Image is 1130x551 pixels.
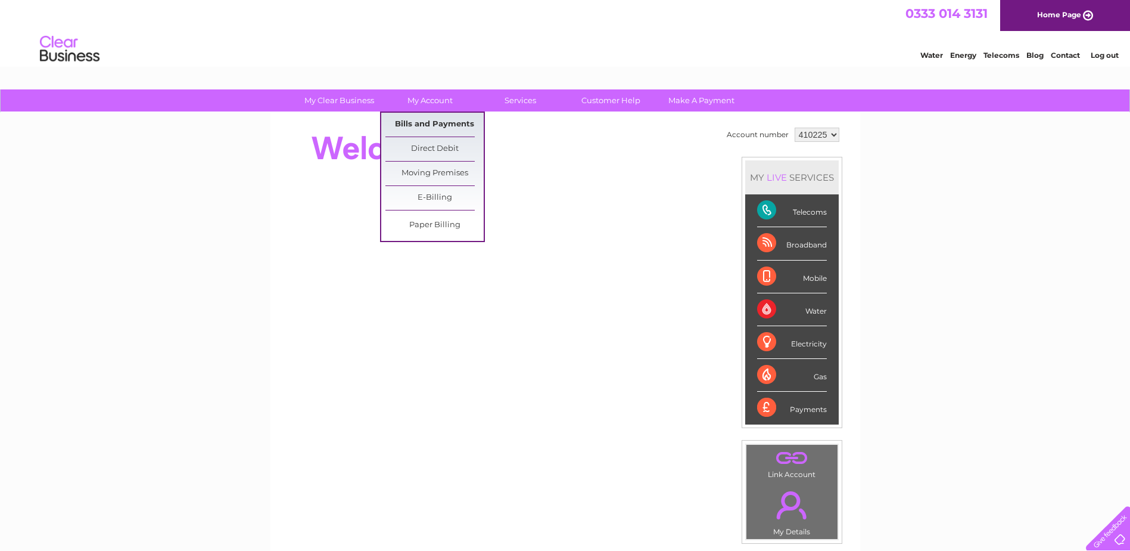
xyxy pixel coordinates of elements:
[381,89,479,112] a: My Account
[757,326,827,359] div: Electricity
[385,162,484,185] a: Moving Premises
[746,444,838,482] td: Link Account
[745,160,839,194] div: MY SERVICES
[385,213,484,237] a: Paper Billing
[905,6,988,21] a: 0333 014 3131
[39,31,100,67] img: logo.png
[757,392,827,424] div: Payments
[746,481,838,540] td: My Details
[1051,51,1080,60] a: Contact
[1026,51,1044,60] a: Blog
[562,89,660,112] a: Customer Help
[290,89,388,112] a: My Clear Business
[757,359,827,392] div: Gas
[757,194,827,227] div: Telecoms
[385,137,484,161] a: Direct Debit
[757,227,827,260] div: Broadband
[749,484,835,526] a: .
[983,51,1019,60] a: Telecoms
[950,51,976,60] a: Energy
[749,448,835,469] a: .
[724,125,792,145] td: Account number
[385,186,484,210] a: E-Billing
[385,113,484,137] a: Bills and Payments
[764,172,789,183] div: LIVE
[284,7,847,58] div: Clear Business is a trading name of Verastar Limited (registered in [GEOGRAPHIC_DATA] No. 3667643...
[920,51,943,60] a: Water
[652,89,751,112] a: Make A Payment
[757,261,827,293] div: Mobile
[1091,51,1119,60] a: Log out
[471,89,569,112] a: Services
[757,293,827,326] div: Water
